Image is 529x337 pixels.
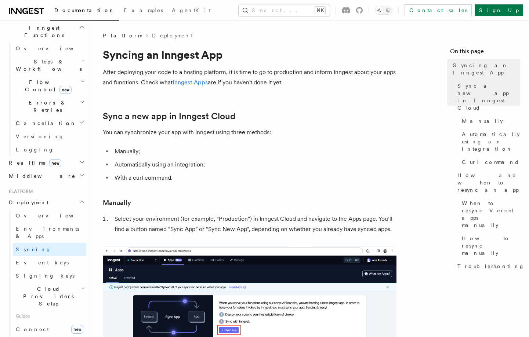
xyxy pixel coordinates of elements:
button: Middleware [6,169,86,183]
button: Errors & Retries [13,96,86,117]
a: Troubleshooting [454,260,520,273]
span: Event keys [16,260,69,265]
p: You can synchronize your app with Inngest using three methods: [103,127,396,138]
span: Deployment [6,199,48,206]
span: Steps & Workflows [13,58,82,73]
span: Overview [16,213,91,219]
button: Deployment [6,196,86,209]
button: Search...⌘K [239,4,330,16]
kbd: ⌘K [315,7,325,14]
span: Syncing [16,246,51,252]
button: Realtimenew [6,156,86,169]
span: Logging [16,147,54,153]
button: Toggle dark mode [375,6,392,15]
span: Environments & Apps [16,226,79,239]
a: Sign Up [475,4,523,16]
a: Sync a new app in Inngest Cloud [103,111,235,121]
p: After deploying your code to a hosting platform, it is time to go to production and inform Innges... [103,67,396,88]
span: new [59,86,72,94]
span: Middleware [6,172,76,180]
a: Sync a new app in Inngest Cloud [454,79,520,114]
span: Syncing an Inngest App [453,62,520,76]
button: Cancellation [13,117,86,130]
span: Overview [16,45,91,51]
a: Overview [13,42,86,55]
span: When to resync Vercel apps manually [462,199,520,229]
span: Cancellation [13,120,76,127]
span: Flow Control [13,78,81,93]
a: Overview [13,209,86,222]
a: Syncing an Inngest App [450,59,520,79]
span: How and when to resync an app [457,172,520,194]
span: Signing keys [16,273,75,279]
button: Inngest Functions [6,21,86,42]
li: Automatically using an integration; [112,160,396,170]
span: Troubleshooting [457,263,525,270]
a: Inngest Apps [173,79,208,86]
span: AgentKit [172,7,211,13]
h4: On this page [450,47,520,59]
span: Platform [6,188,33,194]
a: Manually [103,198,131,208]
button: Cloud Providers Setup [13,282,86,310]
span: Automatically using an integration [462,131,520,153]
span: Examples [124,7,163,13]
div: Inngest Functions [6,42,86,156]
a: Examples [119,2,167,20]
span: Inngest Functions [6,24,79,39]
button: Steps & Workflows [13,55,86,76]
a: Manually [459,114,520,128]
a: Event keys [13,256,86,269]
span: Guides [13,310,86,322]
h1: Syncing an Inngest App [103,48,396,61]
li: Manually; [112,146,396,157]
a: Syncing [13,243,86,256]
a: When to resync Vercel apps manually [459,197,520,232]
span: Cloud Providers Setup [13,285,81,307]
span: Versioning [16,133,64,139]
a: Logging [13,143,86,156]
a: Connectnew [13,322,86,337]
span: Manually [462,117,503,125]
span: Connect [16,326,49,332]
span: Errors & Retries [13,99,80,114]
a: Versioning [13,130,86,143]
span: Platform [103,32,142,39]
button: Flow Controlnew [13,76,86,96]
a: Contact sales [405,4,472,16]
span: Realtime [6,159,61,166]
a: How and when to resync an app [454,169,520,197]
a: Deployment [152,32,193,39]
span: Documentation [54,7,115,13]
li: Select your environment (for example, "Production") in Inngest Cloud and navigate to the Apps pag... [112,214,396,234]
a: Environments & Apps [13,222,86,243]
span: Sync a new app in Inngest Cloud [457,82,520,111]
a: Curl command [459,155,520,169]
a: Automatically using an integration [459,128,520,155]
a: AgentKit [167,2,215,20]
span: How to resync manually [462,235,520,257]
a: How to resync manually [459,232,520,260]
span: new [49,159,61,167]
a: Signing keys [13,269,86,282]
li: With a curl command. [112,173,396,183]
span: Curl command [462,158,519,166]
a: Documentation [50,2,119,21]
span: new [71,325,83,334]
